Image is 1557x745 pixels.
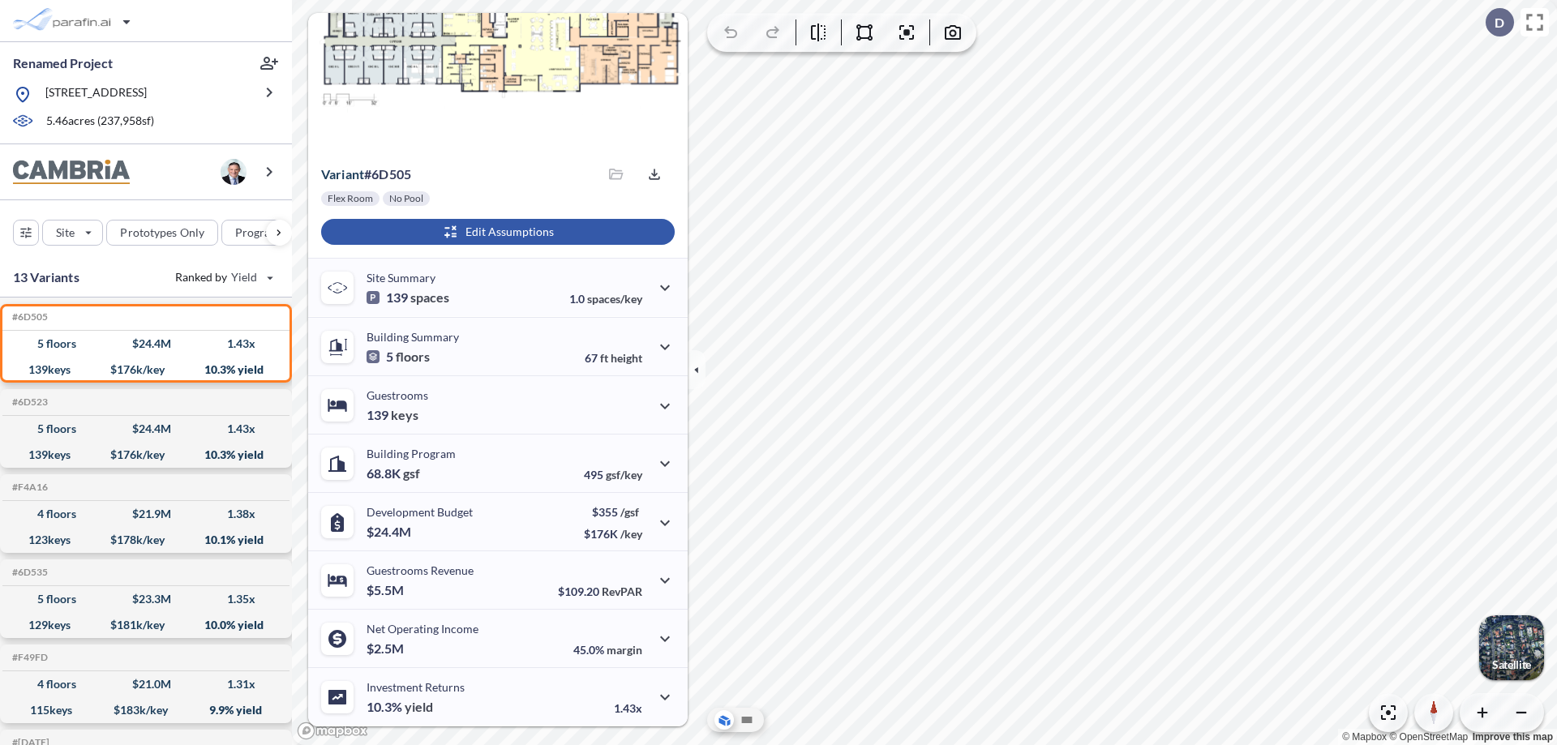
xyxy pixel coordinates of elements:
[45,84,147,105] p: [STREET_ADDRESS]
[9,567,48,578] h5: Click to copy the code
[1492,658,1531,671] p: Satellite
[367,388,428,402] p: Guestrooms
[367,330,459,344] p: Building Summary
[611,351,642,365] span: height
[737,710,757,730] button: Site Plan
[367,271,435,285] p: Site Summary
[367,622,478,636] p: Net Operating Income
[403,465,420,482] span: gsf
[410,289,449,306] span: spaces
[120,225,204,241] p: Prototypes Only
[367,447,456,460] p: Building Program
[620,527,642,541] span: /key
[106,220,218,246] button: Prototypes Only
[13,54,113,72] p: Renamed Project
[42,220,103,246] button: Site
[584,505,642,519] p: $355
[9,311,48,323] h5: Click to copy the code
[367,349,430,365] p: 5
[328,192,373,205] p: Flex Room
[297,721,368,740] a: Mapbox homepage
[607,643,642,657] span: margin
[13,160,130,185] img: BrandImage
[1342,731,1387,743] a: Mapbox
[620,505,639,519] span: /gsf
[367,407,418,423] p: 139
[321,166,411,182] p: # 6d505
[367,640,406,657] p: $2.5M
[1495,15,1504,30] p: D
[606,468,642,482] span: gsf/key
[13,268,79,287] p: 13 Variants
[46,113,154,131] p: 5.46 acres ( 237,958 sf)
[221,220,309,246] button: Program
[367,289,449,306] p: 139
[162,264,284,290] button: Ranked by Yield
[389,192,423,205] p: No Pool
[1389,731,1468,743] a: OpenStreetMap
[221,159,247,185] img: user logo
[9,652,48,663] h5: Click to copy the code
[367,680,465,694] p: Investment Returns
[569,292,642,306] p: 1.0
[558,584,642,598] p: $109.20
[405,699,433,715] span: yield
[614,701,642,715] p: 1.43x
[602,584,642,598] span: RevPAR
[1473,731,1553,743] a: Improve this map
[367,563,474,577] p: Guestrooms Revenue
[714,710,734,730] button: Aerial View
[235,225,281,241] p: Program
[396,349,430,365] span: floors
[600,351,608,365] span: ft
[1479,615,1544,680] img: Switcher Image
[367,465,420,482] p: 68.8K
[367,699,433,715] p: 10.3%
[1479,615,1544,680] button: Switcher ImageSatellite
[231,269,258,285] span: Yield
[584,468,642,482] p: 495
[573,643,642,657] p: 45.0%
[367,505,473,519] p: Development Budget
[321,219,675,245] button: Edit Assumptions
[585,351,642,365] p: 67
[367,582,406,598] p: $5.5M
[56,225,75,241] p: Site
[367,524,414,540] p: $24.4M
[9,396,48,408] h5: Click to copy the code
[391,407,418,423] span: keys
[9,482,48,493] h5: Click to copy the code
[587,292,642,306] span: spaces/key
[321,166,364,182] span: Variant
[584,527,642,541] p: $176K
